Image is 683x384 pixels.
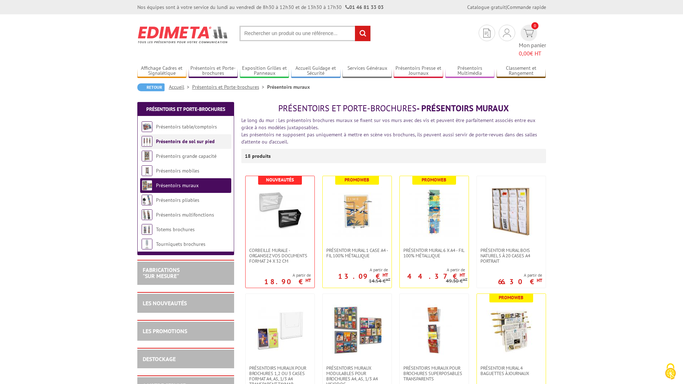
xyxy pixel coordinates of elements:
sup: HT [386,277,390,282]
a: LES NOUVEAUTÉS [143,300,187,307]
span: Présentoir mural 4 baguettes à journaux [480,365,542,376]
p: 44.37 € [407,274,465,278]
input: Rechercher un produit ou une référence... [239,26,371,41]
img: devis rapide [503,29,511,37]
span: A partir de [264,272,311,278]
a: Présentoirs table/comptoirs [156,123,217,130]
span: A partir de [400,267,465,273]
p: 18 produits [245,149,272,163]
img: PRÉSENTOIRS MURAUX POUR BROCHURES SUPERPOSABLES TRANSPARENTS [409,305,459,355]
a: Présentoirs pliables [156,197,199,203]
span: 0,00 [519,50,530,57]
a: Présentoirs et Porte-brochures [146,106,225,112]
img: Présentoir mural 1 case A4 - Fil 100% métallique [332,187,382,237]
p: 49.30 € [446,278,468,284]
span: Mon panier [519,41,546,58]
a: LES PROMOTIONS [143,327,187,335]
div: | [467,4,546,11]
img: devis rapide [483,29,490,38]
p: 66.30 € [498,280,542,284]
input: rechercher [355,26,370,41]
img: Présentoir mural 4 baguettes à journaux [486,305,536,355]
a: DESTOCKAGE [143,355,176,363]
img: Présentoirs table/comptoirs [142,121,152,132]
sup: HT [460,272,465,278]
img: Présentoirs muraux modulables pour brochures A4, A5, 1/3 A4 VISIODOC [332,305,382,355]
a: Accueil Guidage et Sécurité [291,65,341,77]
a: Présentoir mural 6 x A4 - Fil 100% métallique [400,248,469,258]
b: Promoweb [345,177,369,183]
span: A partir de [498,272,542,278]
div: Nos équipes sont à votre service du lundi au vendredi de 8h30 à 12h30 et de 13h30 à 17h30 [137,4,384,11]
img: Présentoir mural 6 x A4 - Fil 100% métallique [409,187,459,237]
span: PRÉSENTOIRS MURAUX POUR BROCHURES SUPERPOSABLES TRANSPARENTS [403,365,465,381]
font: Le long du mur : Les présentoirs brochures muraux se fixent sur vos murs avec des vis et peuvent ... [241,117,535,131]
strong: 01 46 81 33 03 [345,4,384,10]
a: Exposition Grilles et Panneaux [240,65,289,77]
span: 0 [531,22,539,29]
img: Présentoirs pliables [142,195,152,205]
a: Présentoirs grande capacité [156,153,217,159]
a: Accueil [169,84,192,90]
a: Classement et Rangement [497,65,546,77]
a: Présentoirs Presse et Journaux [394,65,443,77]
img: PRÉSENTOIRS MURAUX POUR BROCHURES 1,2 OU 3 CASES FORMAT A4, A5, 1/3 A4 TRANSPARENT TAYMAR [255,305,305,355]
p: 13.09 € [338,274,388,278]
img: Edimeta [137,21,229,48]
img: Présentoirs multifonctions [142,209,152,220]
a: Présentoirs et Porte-brochures [189,65,238,77]
a: Présentoirs Multimédia [445,65,495,77]
img: Tourniquets brochures [142,239,152,249]
a: Présentoir Mural Bois naturel 5 à 20 cases A4 Portrait [477,248,546,264]
span: Présentoir Mural Bois naturel 5 à 20 cases A4 Portrait [480,248,542,264]
li: Présentoirs muraux [267,83,310,91]
a: Tourniquets brochures [156,241,205,247]
img: Présentoir Mural Bois naturel 5 à 20 cases A4 Portrait [486,187,536,237]
a: Présentoir mural 4 baguettes à journaux [477,365,546,376]
sup: HT [383,272,388,278]
a: Services Généraux [342,65,392,77]
p: 14.54 € [369,278,390,284]
span: Corbeille Murale - Organisez vos documents format 24 x 32 cm [249,248,311,264]
span: Présentoir mural 6 x A4 - Fil 100% métallique [403,248,465,258]
h1: - Présentoirs muraux [241,104,546,113]
img: Cookies (fenêtre modale) [661,363,679,380]
img: devis rapide [523,29,534,37]
sup: HT [463,277,468,282]
button: Cookies (fenêtre modale) [658,360,683,384]
img: Présentoirs muraux [142,180,152,191]
a: Présentoirs mobiles [156,167,199,174]
p: 18.90 € [264,280,311,284]
span: A partir de [323,267,388,273]
b: Promoweb [422,177,446,183]
a: Présentoirs muraux [156,182,199,189]
img: Présentoirs mobiles [142,165,152,176]
a: PRÉSENTOIRS MURAUX POUR BROCHURES SUPERPOSABLES TRANSPARENTS [400,365,469,381]
sup: HT [305,277,311,283]
a: Présentoirs et Porte-brochures [192,84,267,90]
a: FABRICATIONS"Sur Mesure" [143,266,180,280]
a: Affichage Cadres et Signalétique [137,65,187,77]
font: Les présentoirs ne supposent pas uniquement à mettre en scène vos brochures, ils peuvent aussi se... [241,131,537,145]
a: Présentoirs multifonctions [156,212,214,218]
a: Retour [137,83,165,91]
a: Commande rapide [507,4,546,10]
sup: HT [537,277,542,283]
a: devis rapide 0 Mon panier 0,00€ HT [519,25,546,58]
img: Présentoirs grande capacité [142,151,152,161]
b: Nouveautés [266,177,294,183]
a: Catalogue gratuit [467,4,506,10]
span: Présentoirs et Porte-brochures [278,103,417,114]
a: Totems brochures [156,226,195,233]
a: Corbeille Murale - Organisez vos documents format 24 x 32 cm [246,248,314,264]
b: Promoweb [499,295,523,301]
span: Présentoir mural 1 case A4 - Fil 100% métallique [326,248,388,258]
a: Présentoir mural 1 case A4 - Fil 100% métallique [323,248,392,258]
img: Corbeille Murale - Organisez vos documents format 24 x 32 cm [255,187,305,237]
a: Présentoirs de sol sur pied [156,138,215,145]
img: Totems brochures [142,224,152,235]
img: Présentoirs de sol sur pied [142,136,152,147]
span: € HT [519,49,546,58]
